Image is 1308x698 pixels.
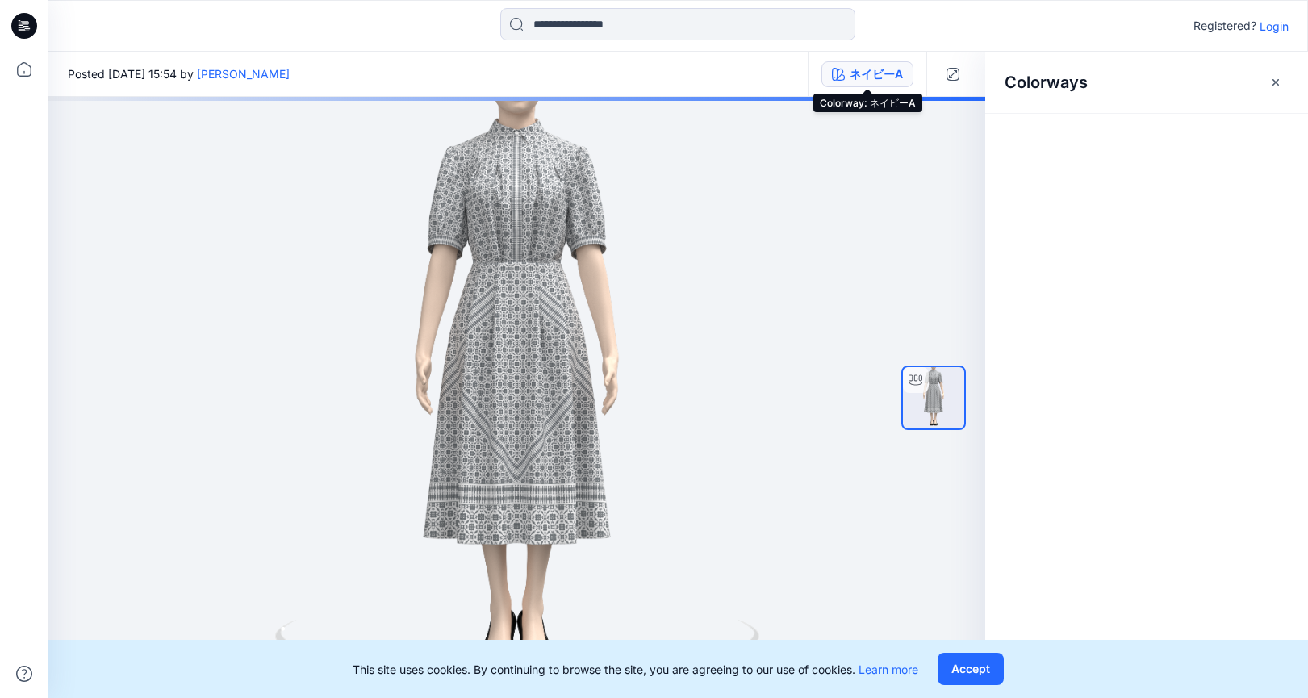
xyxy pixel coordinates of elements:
p: Login [1260,18,1289,35]
p: This site uses cookies. By continuing to browse the site, you are agreeing to our use of cookies. [353,661,918,678]
button: Accept [938,653,1004,685]
button: ネイビーA [821,61,913,87]
h2: Colorways [1005,73,1088,92]
p: Registered? [1193,16,1256,36]
div: ネイビーA [850,65,903,83]
a: Learn more [859,662,918,676]
a: [PERSON_NAME] [197,67,290,81]
span: Posted [DATE] 15:54 by [68,65,290,82]
img: turntable-01-10-2025-07:44:10 [903,367,964,428]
